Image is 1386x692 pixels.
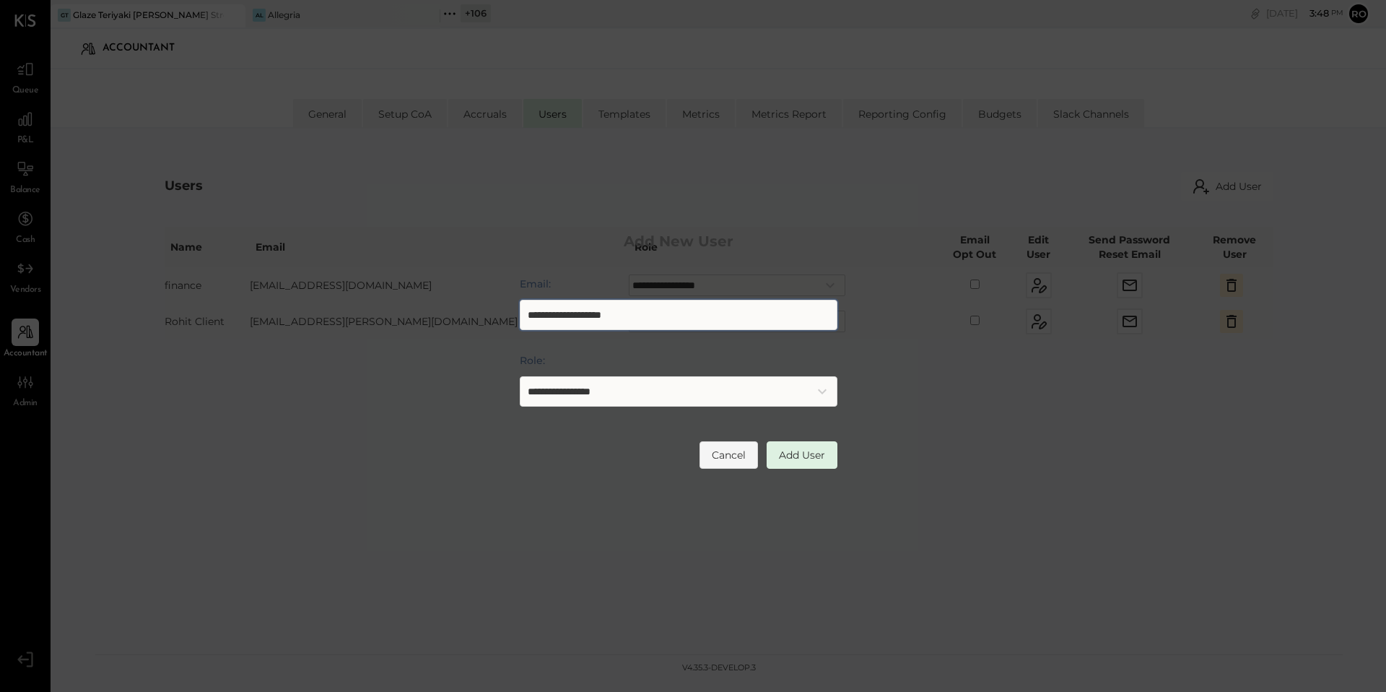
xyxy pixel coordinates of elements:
h2: Add New User [520,223,837,259]
div: Add User Modal [498,202,859,490]
button: Add User [767,441,837,469]
button: Cancel [699,441,758,469]
label: Email: [520,277,837,291]
label: Role: [520,353,837,368]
